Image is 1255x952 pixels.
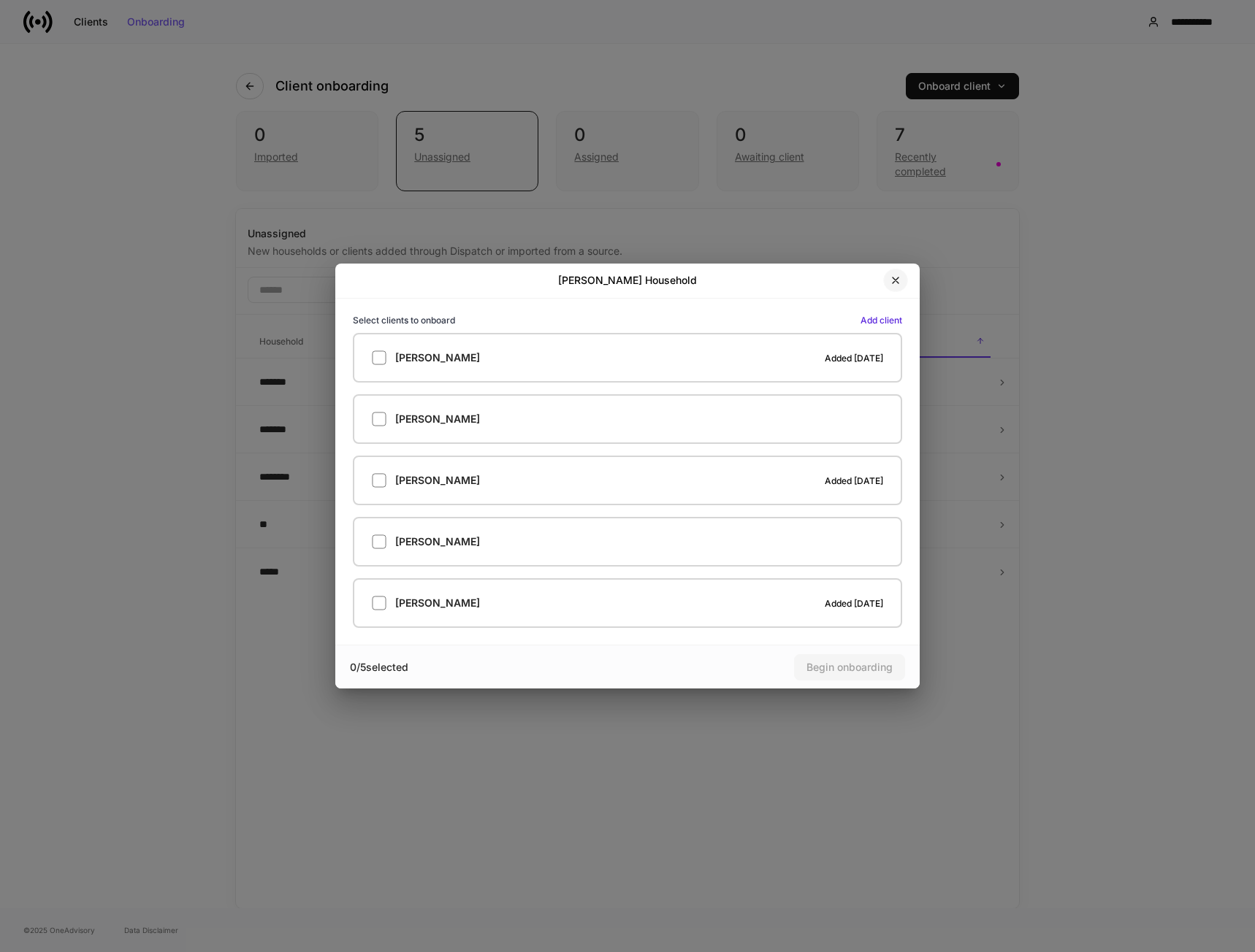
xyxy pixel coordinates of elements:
label: [PERSON_NAME]Added [DATE] [353,456,902,505]
label: [PERSON_NAME] [353,517,902,567]
h6: Select clients to onboard [353,313,455,327]
h5: [PERSON_NAME] [395,473,480,488]
label: [PERSON_NAME]Added [DATE] [353,333,902,383]
h5: [PERSON_NAME] [395,412,480,426]
h5: [PERSON_NAME] [395,350,480,365]
button: Add client [861,316,902,325]
label: [PERSON_NAME] [353,394,902,444]
div: 0 / 5 selected [350,660,627,675]
h6: Added [DATE] [825,351,883,365]
h6: Added [DATE] [825,474,883,488]
h5: [PERSON_NAME] [395,534,480,549]
h6: Added [DATE] [825,596,883,610]
h2: [PERSON_NAME] Household [558,273,697,288]
label: [PERSON_NAME]Added [DATE] [353,578,902,628]
h5: [PERSON_NAME] [395,596,480,610]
